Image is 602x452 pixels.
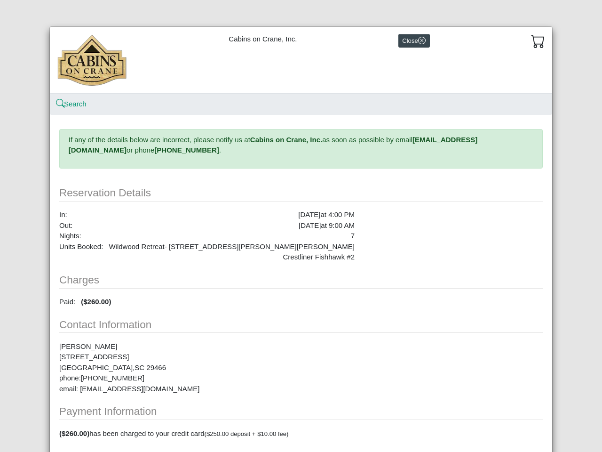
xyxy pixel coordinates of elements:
[57,34,127,86] img: 13e99f38-5987-4895-a732-bc0d1f4eb15c.jpg
[59,317,543,333] div: Contact Information
[59,210,103,220] td: In:
[133,363,135,371] span: ,
[50,27,552,93] div: Cabins on Crane, Inc.
[59,272,543,289] div: Charges
[59,242,103,263] td: Units Booked:
[320,210,355,218] span: at 4:00 PM
[59,220,103,231] td: Out:
[250,136,322,144] b: Cabins on Crane, Inc.
[81,298,111,306] strong: ($260.00)
[59,231,103,242] td: Nights:
[59,297,75,307] td: Paid:
[59,185,543,202] div: Reservation Details
[69,135,534,156] p: If any of the details below are incorrect, please notify us at as soon as possible by email or ph...
[398,34,430,48] button: Closex circle
[531,34,545,48] svg: cart
[59,429,89,437] strong: ($260.00)
[59,307,543,395] fieldset: [PERSON_NAME] [STREET_ADDRESS] [GEOGRAPHIC_DATA] SC 29466 [PHONE_NUMBER] email: [EMAIL_ADDRESS][D...
[109,252,355,263] div: Crestliner Fishhawk #2
[205,430,289,437] span: ($250.00 deposit + $10.00 fee)
[103,231,355,242] td: 7
[103,220,355,231] td: [DATE]
[59,374,81,382] span: phone:
[418,37,426,44] svg: x circle
[321,221,355,229] span: at 9:00 AM
[154,146,219,154] b: [PHONE_NUMBER]
[59,394,543,439] fieldset: has been charged to your credit card
[57,100,64,107] svg: search
[109,242,355,252] div: Wildwood Retreat- [STREET_ADDRESS][PERSON_NAME][PERSON_NAME]
[103,210,355,220] td: [DATE]
[59,404,543,420] div: Payment Information
[57,100,87,108] a: searchSearch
